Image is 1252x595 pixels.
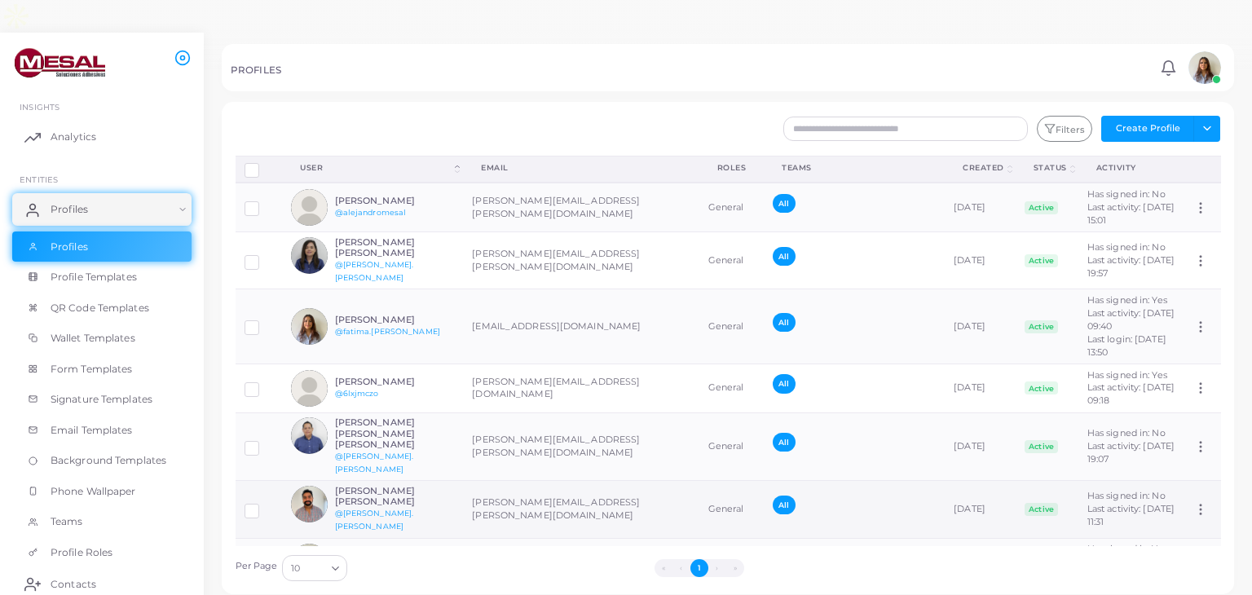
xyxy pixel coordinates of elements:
button: Go to page 1 [690,559,708,577]
span: Profile Templates [51,270,137,284]
span: Last activity: [DATE] 09:18 [1087,381,1175,406]
button: Create Profile [1101,116,1194,142]
span: QR Code Templates [51,301,149,315]
a: Wallet Templates [12,323,192,354]
td: [PERSON_NAME][EMAIL_ADDRESS][PERSON_NAME][DOMAIN_NAME] [463,232,699,289]
span: Signature Templates [51,392,152,407]
h6: [PERSON_NAME] [335,196,455,206]
span: Last activity: [DATE] 19:57 [1087,254,1175,279]
div: User [300,162,452,174]
td: General [699,364,765,413]
span: Analytics [51,130,96,144]
div: Roles [717,162,747,174]
td: [PERSON_NAME][EMAIL_ADDRESS][DOMAIN_NAME] [463,364,699,413]
a: Form Templates [12,354,192,385]
img: avatar [291,189,328,226]
td: [DATE] [945,538,1016,587]
span: Has signed in: Yes [1087,294,1167,306]
a: @[PERSON_NAME].[PERSON_NAME] [335,509,414,531]
span: Active [1025,503,1059,516]
span: Background Templates [51,453,166,468]
td: [PERSON_NAME][EMAIL_ADDRESS][PERSON_NAME][DOMAIN_NAME] [463,412,699,480]
span: Form Templates [51,362,133,377]
span: All [773,374,795,393]
span: Has signed in: No [1087,427,1166,439]
span: Profile Roles [51,545,112,560]
td: [DATE] [945,364,1016,413]
td: General [699,481,765,538]
div: activity [1096,162,1167,174]
h6: [PERSON_NAME] [PERSON_NAME] [335,486,455,507]
h6: [PERSON_NAME] [PERSON_NAME] [PERSON_NAME] [335,417,455,450]
td: [DATE] [945,183,1016,231]
h6: [PERSON_NAME] [335,377,455,387]
td: General [699,412,765,480]
div: Email [481,162,681,174]
a: QR Code Templates [12,293,192,324]
td: [EMAIL_ADDRESS][DOMAIN_NAME] [463,289,699,364]
img: avatar [291,237,328,274]
span: Last activity: [DATE] 09:40 [1087,307,1175,332]
span: Active [1025,381,1059,394]
img: avatar [291,308,328,345]
a: Profiles [12,193,192,226]
img: avatar [291,486,328,522]
span: Profiles [51,240,88,254]
span: Last login: [DATE] 13:50 [1087,333,1166,358]
a: Email Templates [12,415,192,446]
span: Last activity: [DATE] 19:07 [1087,440,1175,465]
a: Analytics [12,121,192,153]
th: Row-selection [236,156,283,183]
span: All [773,194,795,213]
td: General [699,538,765,587]
span: Has signed in: Yes [1087,369,1167,381]
span: Active [1025,254,1059,267]
span: Last activity: [DATE] 15:01 [1087,201,1175,226]
th: Action [1184,156,1220,183]
span: All [773,433,795,452]
a: avatar [1184,51,1225,84]
div: Created [963,162,1004,174]
span: Active [1025,201,1059,214]
a: Profiles [12,231,192,262]
h5: PROFILES [231,64,281,76]
span: Email Templates [51,423,133,438]
a: Profile Templates [12,262,192,293]
span: Has signed in: No [1087,490,1166,501]
ul: Pagination [351,559,1047,577]
td: [DATE] [945,481,1016,538]
span: Last activity: [DATE] 11:31 [1087,503,1175,527]
span: INSIGHTS [20,102,60,112]
a: Background Templates [12,445,192,476]
td: [DATE] [945,412,1016,480]
td: General [699,289,765,364]
span: Profiles [51,202,88,217]
a: @[PERSON_NAME].[PERSON_NAME] [335,260,414,282]
span: Contacts [51,577,96,592]
span: Has signed in: Yes [1087,543,1167,554]
a: Signature Templates [12,384,192,415]
div: Search for option [282,555,347,581]
h6: [PERSON_NAME] [335,315,455,325]
a: @fatima.[PERSON_NAME] [335,327,440,336]
a: Phone Wallpaper [12,476,192,507]
img: avatar [1188,51,1221,84]
td: [DATE] [945,232,1016,289]
span: Teams [51,514,83,529]
td: [PERSON_NAME][EMAIL_ADDRESS][PERSON_NAME][DOMAIN_NAME] [463,481,699,538]
span: ENTITIES [20,174,58,184]
span: All [773,496,795,514]
td: [PERSON_NAME][EMAIL_ADDRESS][PERSON_NAME][DOMAIN_NAME] [463,183,699,231]
button: Filters [1037,116,1092,142]
span: Has signed in: No [1087,188,1166,200]
td: General [699,232,765,289]
a: @[PERSON_NAME].[PERSON_NAME] [335,452,414,474]
td: [EMAIL_ADDRESS][PERSON_NAME][DOMAIN_NAME] [463,538,699,587]
img: logo [15,48,105,78]
a: Profile Roles [12,537,192,568]
input: Search for option [302,559,325,577]
img: avatar [291,417,328,454]
td: General [699,183,765,231]
div: Teams [782,162,927,174]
